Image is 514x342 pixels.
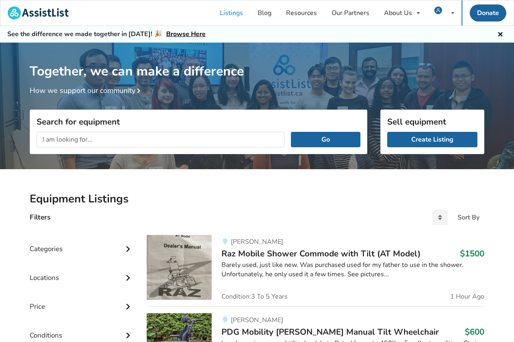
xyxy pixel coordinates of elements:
img: bathroom safety-raz mobile shower commode with tilt (at model) [147,235,212,300]
a: How we support our community [30,86,143,95]
div: About Us [384,10,412,16]
a: Listings [213,0,250,26]
span: PDG Mobility [PERSON_NAME] Manual Tilt Wheelchair [221,326,439,338]
span: [PERSON_NAME] [231,316,283,325]
span: 1 Hour Ago [450,293,484,300]
h5: See the difference we made together in [DATE]! 🎉 [7,30,206,39]
div: Locations [30,257,134,286]
div: Barely used, just like new. Was purchased used for my father to use in the shower. Unfortunately,... [221,260,484,279]
h3: $600 [465,327,484,337]
input: I am looking for... [37,132,284,147]
h3: Search for equipment [37,116,360,127]
h1: Together, we can make a difference [30,43,484,80]
a: Blog [250,0,279,26]
h3: Sell equipment [387,116,477,127]
a: Create Listing [387,132,477,147]
a: Donate [470,4,506,22]
h4: Filters [30,213,50,222]
a: bathroom safety-raz mobile shower commode with tilt (at model)[PERSON_NAME]Raz Mobile Shower Comm... [147,235,484,306]
div: Sort By [458,214,479,221]
a: Our Partners [324,0,377,26]
img: user icon [434,6,442,14]
div: Categories [30,228,134,257]
span: [PERSON_NAME] [231,237,283,246]
h2: Equipment Listings [30,192,484,206]
span: Raz Mobile Shower Commode with Tilt (AT Model) [221,248,421,259]
a: Resources [279,0,324,26]
button: Go [291,132,360,147]
h3: $1500 [460,248,484,259]
img: assistlist-logo [8,6,69,19]
div: Price [30,286,134,315]
a: Browse Here [166,30,206,39]
span: Condition: 3 To 5 Years [221,293,288,300]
